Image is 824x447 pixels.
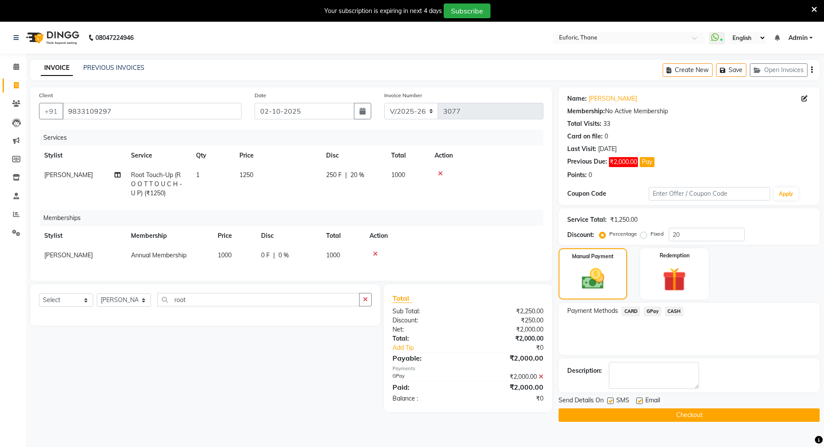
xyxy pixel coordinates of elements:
[326,171,342,180] span: 250 F
[610,215,638,224] div: ₹1,250.00
[131,251,186,259] span: Annual Membership
[640,157,654,167] button: Pay
[655,265,693,294] img: _gift.svg
[364,226,543,246] th: Action
[386,372,468,381] div: GPay
[589,171,592,180] div: 0
[255,92,266,99] label: Date
[665,306,683,316] span: CASH
[126,226,213,246] th: Membership
[605,132,608,141] div: 0
[39,226,126,246] th: Stylist
[567,189,648,198] div: Coupon Code
[22,26,82,50] img: logo
[157,293,360,306] input: Search
[62,103,242,119] input: Search by Name/Mobile/Email/Code
[386,353,468,363] div: Payable:
[234,146,321,165] th: Price
[482,343,550,352] div: ₹0
[750,63,808,77] button: Open Invoices
[567,215,607,224] div: Service Total:
[567,230,594,240] div: Discount:
[191,146,234,165] th: Qty
[386,382,468,392] div: Paid:
[278,251,289,260] span: 0 %
[324,7,442,16] div: Your subscription is expiring in next 4 days
[716,63,746,77] button: Save
[559,408,820,422] button: Checkout
[567,366,602,375] div: Description:
[273,251,275,260] span: |
[386,307,468,316] div: Sub Total:
[468,307,550,316] div: ₹2,250.00
[39,103,63,119] button: +91
[196,171,199,179] span: 1
[567,94,587,103] div: Name:
[774,187,798,200] button: Apply
[651,230,664,238] label: Fixed
[645,396,660,407] span: Email
[391,171,405,179] span: 1000
[131,171,182,197] span: Root Touch-Up (R O O T T O U C H - U P) (₹1250)
[609,157,638,167] span: ₹2,000.00
[384,92,422,99] label: Invoice Number
[567,171,587,180] div: Points:
[386,325,468,334] div: Net:
[41,60,73,76] a: INVOICE
[39,146,126,165] th: Stylist
[392,294,412,303] span: Total
[603,119,610,128] div: 33
[788,33,808,43] span: Admin
[44,171,93,179] span: [PERSON_NAME]
[40,210,550,226] div: Memberships
[567,306,618,316] span: Payment Methods
[468,353,550,363] div: ₹2,000.00
[345,171,347,180] span: |
[567,157,607,167] div: Previous Due:
[567,107,811,116] div: No Active Membership
[660,252,690,260] label: Redemption
[321,226,364,246] th: Total
[386,394,468,403] div: Balance :
[444,3,490,18] button: Subscribe
[95,26,134,50] b: 08047224946
[126,146,191,165] th: Service
[567,119,602,128] div: Total Visits:
[468,325,550,334] div: ₹2,000.00
[468,372,550,381] div: ₹2,000.00
[386,334,468,343] div: Total:
[468,316,550,325] div: ₹250.00
[598,145,617,154] div: [DATE]
[40,130,550,146] div: Services
[575,266,611,292] img: _cash.svg
[663,63,713,77] button: Create New
[567,145,596,154] div: Last Visit:
[386,146,429,165] th: Total
[589,94,637,103] a: [PERSON_NAME]
[261,251,270,260] span: 0 F
[321,146,386,165] th: Disc
[39,92,53,99] label: Client
[616,396,629,407] span: SMS
[609,230,637,238] label: Percentage
[567,107,605,116] div: Membership:
[213,226,256,246] th: Price
[239,171,253,179] span: 1250
[218,251,232,259] span: 1000
[83,64,144,72] a: PREVIOUS INVOICES
[256,226,321,246] th: Disc
[559,396,604,407] span: Send Details On
[621,306,640,316] span: CARD
[572,253,614,260] label: Manual Payment
[350,171,364,180] span: 20 %
[649,187,771,200] input: Enter Offer / Coupon Code
[468,382,550,392] div: ₹2,000.00
[644,306,661,316] span: GPay
[567,132,603,141] div: Card on file:
[326,251,340,259] span: 1000
[468,394,550,403] div: ₹0
[468,334,550,343] div: ₹2,000.00
[429,146,543,165] th: Action
[392,365,543,372] div: Payments
[386,316,468,325] div: Discount:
